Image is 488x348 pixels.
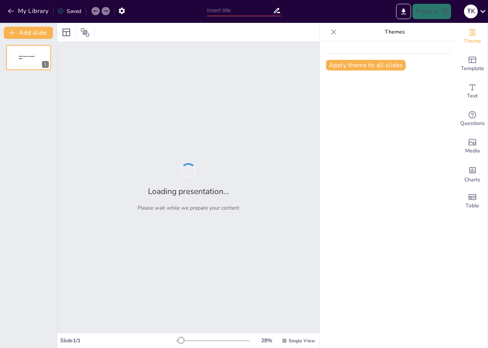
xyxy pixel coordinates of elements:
div: Saved [58,8,81,15]
div: Add ready made slides [457,50,488,78]
span: Questions [460,119,485,128]
span: Text [467,92,478,100]
div: Add charts and graphs [457,160,488,188]
div: Ŧ K [464,5,478,18]
div: Change the overall theme [457,23,488,50]
p: Please wait while we prepare your content [138,204,239,212]
span: Sendsteps presentation editor [19,56,35,60]
button: Ŧ K [464,4,478,19]
button: Add slide [4,27,53,39]
button: Apply theme to all slides [326,60,406,71]
span: Table [466,202,479,210]
span: Template [461,64,484,73]
span: Media [465,147,480,155]
div: Add text boxes [457,78,488,105]
div: 1 [42,61,49,68]
h2: Loading presentation... [148,186,229,197]
span: Position [80,28,90,37]
span: Charts [464,176,480,184]
div: Slide 1 / 1 [60,337,177,344]
input: Insert title [207,5,273,16]
span: Single View [289,338,315,344]
button: My Library [6,5,52,17]
button: Export to PowerPoint [396,4,411,19]
div: Layout [60,26,72,38]
span: Theme [464,37,481,45]
div: 28 % [257,337,276,344]
p: Themes [340,23,449,41]
div: Add images, graphics, shapes or video [457,133,488,160]
button: Present [413,4,451,19]
div: 1 [6,45,51,70]
div: Add a table [457,188,488,215]
div: Get real-time input from your audience [457,105,488,133]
